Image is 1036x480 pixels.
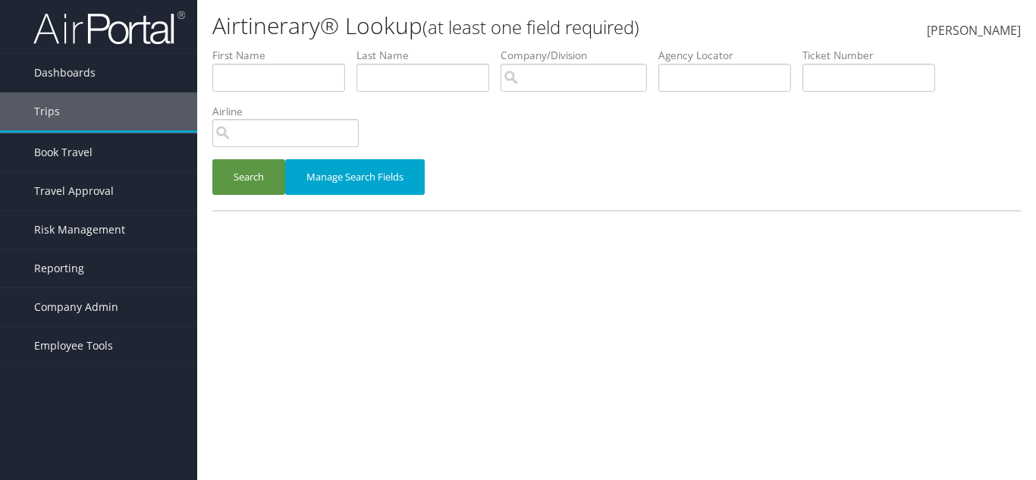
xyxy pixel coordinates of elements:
span: Travel Approval [34,172,114,210]
label: Last Name [356,48,501,63]
label: Company/Division [501,48,658,63]
a: [PERSON_NAME] [927,8,1021,55]
label: Agency Locator [658,48,802,63]
button: Search [212,159,285,195]
span: Risk Management [34,211,125,249]
button: Manage Search Fields [285,159,425,195]
label: First Name [212,48,356,63]
label: Airline [212,104,370,119]
span: Reporting [34,249,84,287]
span: Book Travel [34,133,93,171]
span: [PERSON_NAME] [927,22,1021,39]
img: airportal-logo.png [33,10,185,45]
span: Company Admin [34,288,118,326]
h1: Airtinerary® Lookup [212,10,752,42]
span: Trips [34,93,60,130]
span: Dashboards [34,54,96,92]
span: Employee Tools [34,327,113,365]
small: (at least one field required) [422,14,639,39]
label: Ticket Number [802,48,947,63]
